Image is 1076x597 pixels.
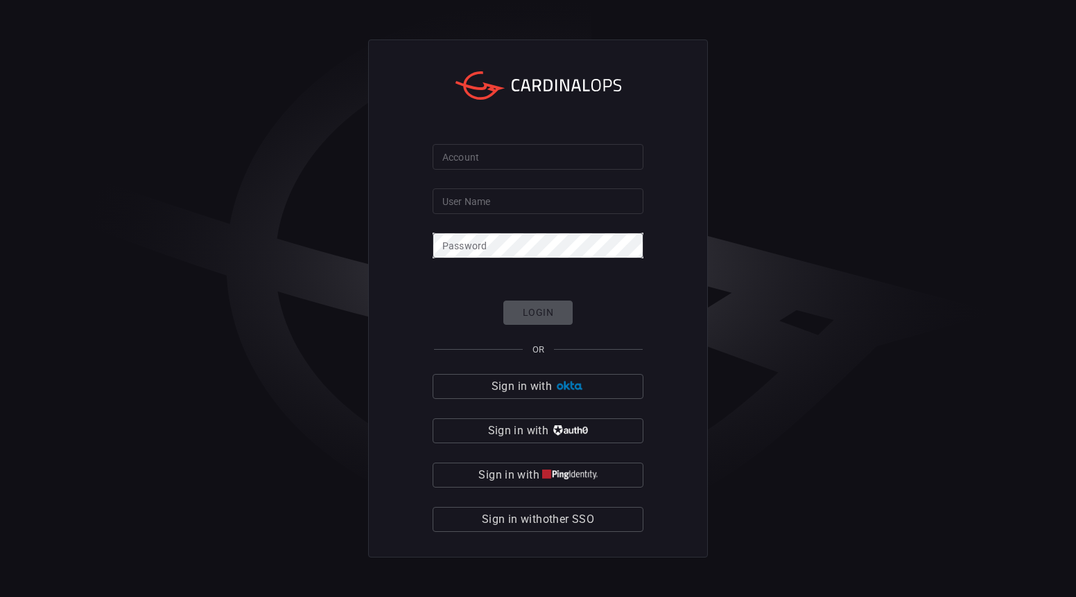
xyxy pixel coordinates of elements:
span: Sign in with [478,465,539,485]
span: Sign in with [488,421,548,440]
button: Sign in with [433,463,643,488]
button: Sign in with [433,418,643,443]
button: Sign in with [433,374,643,399]
span: OR [532,344,544,355]
span: Sign in with other SSO [482,510,594,529]
input: Type your account [433,144,643,170]
button: Sign in withother SSO [433,507,643,532]
span: Sign in with [492,377,552,396]
img: vP8Hhh4KuCH8AavWKdZY7RZgAAAAASUVORK5CYII= [551,425,588,436]
input: Type your user name [433,188,643,214]
img: Ad5vKXme8s1CQAAAABJRU5ErkJggg== [555,381,584,391]
img: quu4iresuhQAAAABJRU5ErkJggg== [542,470,598,480]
